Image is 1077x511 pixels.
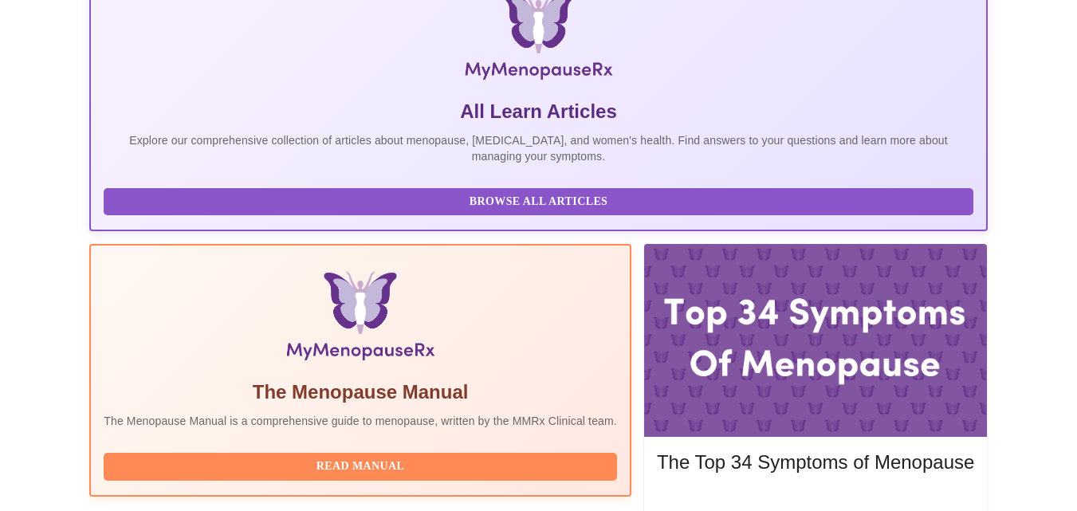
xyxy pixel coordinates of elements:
[104,194,977,207] a: Browse All Articles
[657,450,974,475] h5: The Top 34 Symptoms of Menopause
[120,457,601,477] span: Read Manual
[185,271,535,367] img: Menopause Manual
[104,458,621,472] a: Read Manual
[104,453,617,481] button: Read Manual
[104,99,973,124] h5: All Learn Articles
[104,379,617,405] h5: The Menopause Manual
[104,188,973,216] button: Browse All Articles
[120,192,957,212] span: Browse All Articles
[104,132,973,164] p: Explore our comprehensive collection of articles about menopause, [MEDICAL_DATA], and women's hea...
[104,413,617,429] p: The Menopause Manual is a comprehensive guide to menopause, written by the MMRx Clinical team.
[657,496,978,509] a: Read More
